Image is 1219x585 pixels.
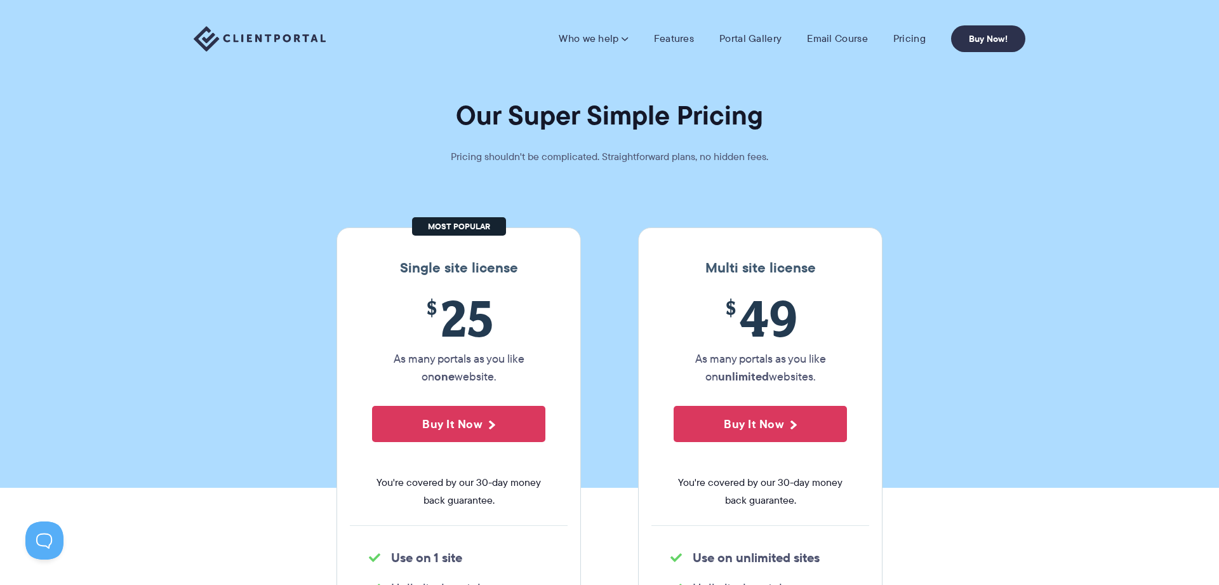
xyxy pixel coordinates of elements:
h3: Single site license [350,260,568,276]
button: Buy It Now [674,406,847,442]
strong: Use on 1 site [391,548,462,567]
p: As many portals as you like on websites. [674,350,847,386]
h3: Multi site license [651,260,869,276]
strong: Use on unlimited sites [693,548,820,567]
p: As many portals as you like on website. [372,350,545,386]
a: Email Course [807,32,868,45]
strong: one [434,368,455,385]
strong: unlimited [718,368,769,385]
iframe: Toggle Customer Support [25,521,63,560]
span: You're covered by our 30-day money back guarantee. [674,474,847,509]
a: Features [654,32,694,45]
a: Portal Gallery [719,32,782,45]
p: Pricing shouldn't be complicated. Straightforward plans, no hidden fees. [419,148,800,166]
a: Buy Now! [951,25,1025,52]
button: Buy It Now [372,406,545,442]
a: Pricing [893,32,926,45]
span: 25 [372,289,545,347]
span: 49 [674,289,847,347]
span: You're covered by our 30-day money back guarantee. [372,474,545,509]
a: Who we help [559,32,628,45]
